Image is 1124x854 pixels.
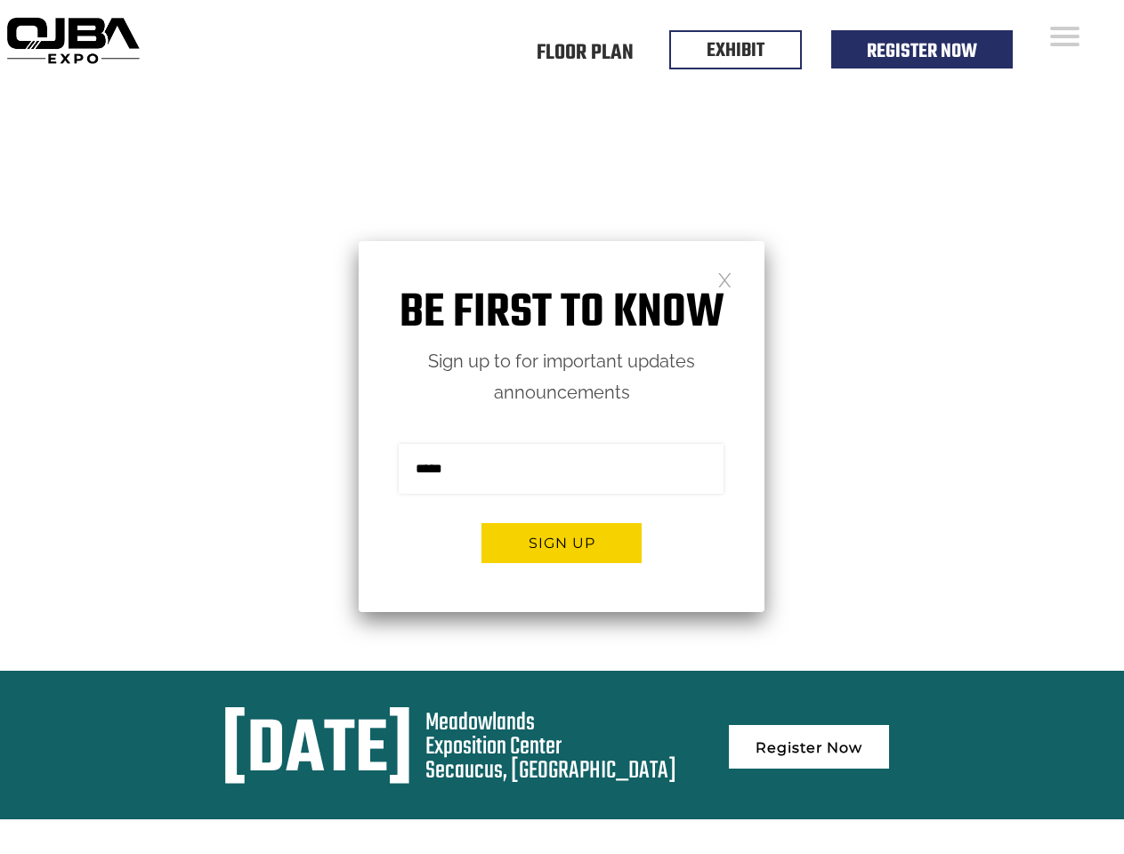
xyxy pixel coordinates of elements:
[359,286,764,342] h1: Be first to know
[425,711,676,783] div: Meadowlands Exposition Center Secaucus, [GEOGRAPHIC_DATA]
[359,346,764,408] p: Sign up to for important updates announcements
[729,725,889,769] a: Register Now
[867,36,977,67] a: Register Now
[481,523,642,563] button: Sign up
[222,711,413,793] div: [DATE]
[717,271,732,286] a: Close
[707,36,764,66] a: EXHIBIT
